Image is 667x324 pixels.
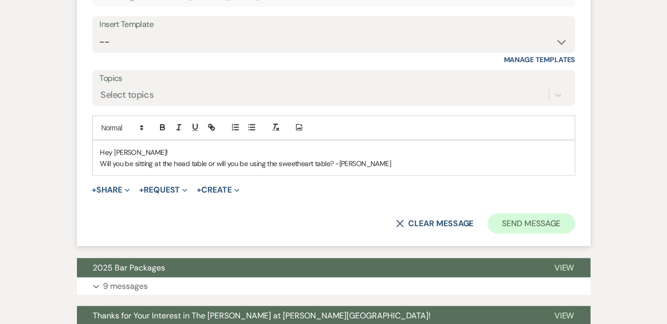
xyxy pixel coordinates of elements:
[554,262,574,273] span: View
[139,186,144,194] span: +
[77,278,591,295] button: 9 messages
[139,186,188,194] button: Request
[100,147,567,158] p: Hey [PERSON_NAME]!
[488,213,575,234] button: Send Message
[538,258,591,278] button: View
[103,280,148,293] p: 9 messages
[100,71,568,86] label: Topics
[197,186,239,194] button: Create
[197,186,201,194] span: +
[100,17,568,32] div: Insert Template
[92,186,97,194] span: +
[100,158,567,169] p: Will you be sitting at the head table or will you be using the sweetheart table? -[PERSON_NAME]
[93,310,431,321] span: Thanks for Your Interest in The [PERSON_NAME] at [PERSON_NAME][GEOGRAPHIC_DATA]!
[101,89,154,102] div: Select topics
[92,186,130,194] button: Share
[396,220,473,228] button: Clear message
[93,262,166,273] span: 2025 Bar Packages
[77,258,538,278] button: 2025 Bar Packages
[554,310,574,321] span: View
[504,55,575,64] a: Manage Templates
